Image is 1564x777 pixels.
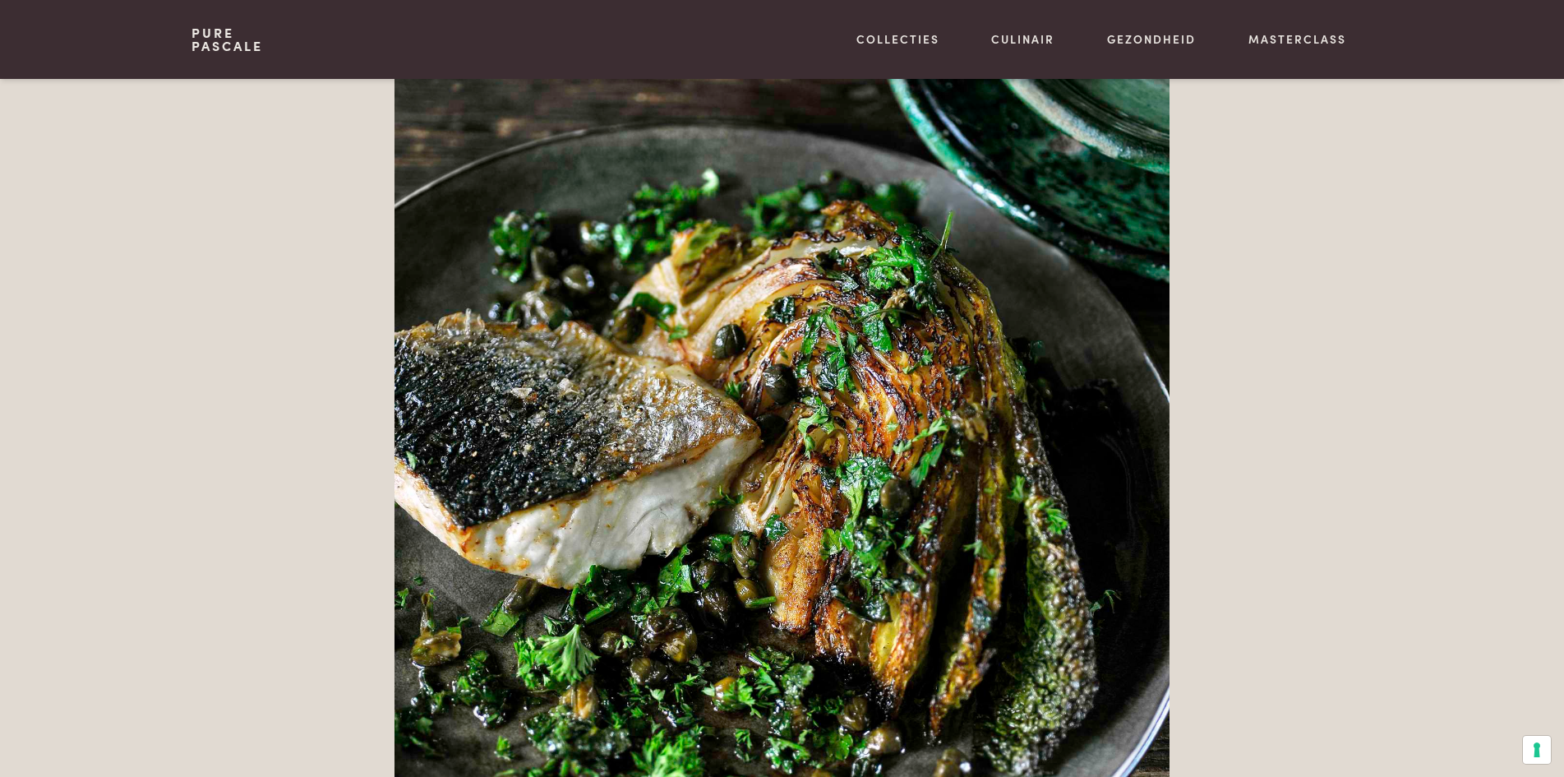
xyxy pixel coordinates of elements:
a: Gezondheid [1107,30,1196,48]
button: Uw voorkeuren voor toestemming voor trackingtechnologieën [1523,736,1551,764]
a: Masterclass [1248,30,1346,48]
a: Culinair [991,30,1054,48]
a: Collecties [856,30,939,48]
a: PurePascale [191,26,263,53]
